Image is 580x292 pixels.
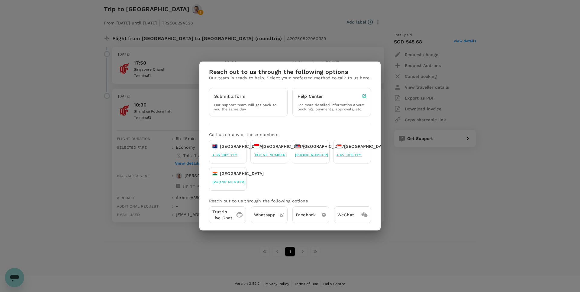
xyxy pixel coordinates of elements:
p: WeChat [337,212,354,218]
a: [PHONE_NUMBER] [295,153,328,157]
p: [GEOGRAPHIC_DATA] [303,143,347,149]
p: [GEOGRAPHIC_DATA] [220,170,264,176]
a: + 65 3105 1171 [337,153,362,157]
p: Submit a form [214,93,245,99]
h6: Reach out to us through the following options [209,69,371,75]
p: Help Center [298,93,323,99]
p: [GEOGRAPHIC_DATA] [344,143,388,149]
p: Our team is ready to help. Select your preferred method to talk to us here: [209,75,371,81]
p: Trutrip Live Chat [212,209,232,221]
a: + 65 3105 1171 [212,153,237,157]
p: [GEOGRAPHIC_DATA] [262,143,306,149]
p: For more detailed information about bookings, payments, approvals, etc. [298,103,366,111]
p: Our support team will get back to you the same day [214,103,282,111]
p: Call us on any of these numbers [209,132,371,138]
p: Facebook [296,212,316,218]
p: [GEOGRAPHIC_DATA] [220,143,264,149]
p: Whatsapp [254,212,275,218]
a: [PHONE_NUMBER] [254,153,287,157]
a: [PHONE_NUMBER] [212,180,245,184]
p: Reach out to us through the following options [209,198,371,204]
